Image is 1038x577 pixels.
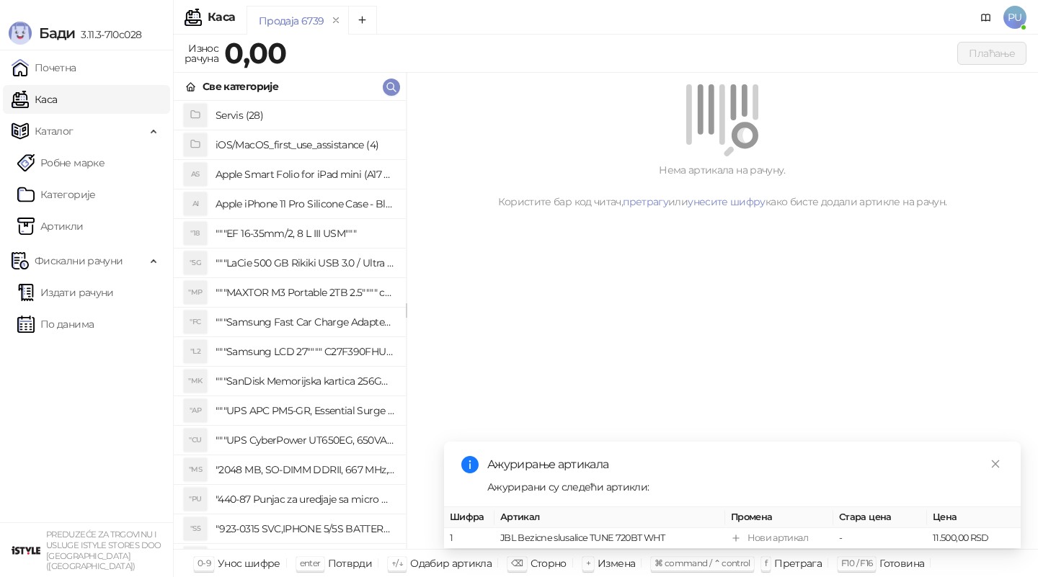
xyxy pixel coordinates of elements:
[765,558,767,568] span: f
[184,370,207,393] div: "MK
[198,558,210,568] span: 0-9
[927,528,1021,549] td: 11.500,00 RSD
[216,222,394,245] h4: """EF 16-35mm/2, 8 L III USM"""
[216,163,394,186] h4: Apple Smart Folio for iPad mini (A17 Pro) - Sage
[184,488,207,511] div: "PU
[216,429,394,452] h4: """UPS CyberPower UT650EG, 650VA/360W , line-int., s_uko, desktop"""
[35,117,74,146] span: Каталог
[39,24,75,42] span: Бади
[348,6,377,35] button: Add tab
[494,507,725,528] th: Артикал
[9,22,32,45] img: Logo
[300,558,321,568] span: enter
[184,310,207,334] div: "FC
[511,558,523,568] span: ⌫
[216,370,394,393] h4: """SanDisk Memorijska kartica 256GB microSDXC sa SD adapterom SDSQXA1-256G-GN6MA - Extreme PLUS, ...
[184,399,207,422] div: "AP
[216,340,394,363] h4: """Samsung LCD 27"""" C27F390FHUXEN"""
[494,528,725,549] td: JBL Bezicne slusalice TUNE 720BT WHT
[487,479,1003,495] div: Ажурирани су следећи артикли:
[182,39,221,68] div: Износ рачуна
[184,163,207,186] div: AS
[444,528,494,549] td: 1
[259,13,324,29] div: Продаја 6739
[841,558,872,568] span: F10 / F16
[990,459,1001,469] span: close
[598,554,635,573] div: Измена
[487,456,1003,473] div: Ажурирање артикала
[184,547,207,570] div: "SD
[17,212,84,241] a: ArtikliАртикли
[216,399,394,422] h4: """UPS APC PM5-GR, Essential Surge Arrest,5 utic_nica"""
[748,531,808,545] div: Нови артикал
[184,251,207,274] div: "5G
[184,458,207,481] div: "MS
[623,195,668,208] a: претрагу
[1003,6,1026,29] span: PU
[655,558,750,568] span: ⌘ command / ⌃ control
[17,180,96,209] a: Категорије
[184,222,207,245] div: "18
[12,536,40,565] img: 64x64-companyLogo-77b92cf4-9946-4f36-9751-bf7bb5fd2c7d.png
[174,101,406,549] div: grid
[774,554,822,573] div: Претрага
[184,192,207,215] div: AI
[216,133,394,156] h4: iOS/MacOS_first_use_assistance (4)
[391,558,403,568] span: ↑/↓
[12,85,57,114] a: Каса
[688,195,766,208] a: унесите шифру
[216,281,394,304] h4: """MAXTOR M3 Portable 2TB 2.5"""" crni eksterni hard disk HX-M201TCB/GM"""
[410,554,492,573] div: Одабир артикла
[957,42,1026,65] button: Плаћање
[216,517,394,540] h4: "923-0315 SVC,IPHONE 5/5S BATTERY REMOVAL TRAY Držač za iPhone sa kojim se otvara display
[184,340,207,363] div: "L2
[46,529,161,571] small: PREDUZEĆE ZA TRGOVINU I USLUGE ISTYLE STORES DOO [GEOGRAPHIC_DATA] ([GEOGRAPHIC_DATA])
[218,554,280,573] div: Унос шифре
[879,554,924,573] div: Готовина
[424,162,1021,210] div: Нема артикала на рачуну. Користите бар код читач, или како бисте додали артикле на рачун.
[17,278,114,307] a: Издати рачуни
[988,456,1003,472] a: Close
[975,6,998,29] a: Документација
[327,14,345,27] button: remove
[586,558,590,568] span: +
[216,488,394,511] h4: "440-87 Punjac za uredjaje sa micro USB portom 4/1, Stand."
[17,310,94,339] a: По данима
[184,517,207,540] div: "S5
[833,507,927,528] th: Стара цена
[75,28,141,41] span: 3.11.3-710c028
[725,507,833,528] th: Промена
[216,104,394,127] h4: Servis (28)
[216,310,394,334] h4: """Samsung Fast Car Charge Adapter, brzi auto punja_, boja crna"""
[12,53,76,82] a: Почетна
[184,281,207,304] div: "MP
[531,554,567,573] div: Сторно
[927,507,1021,528] th: Цена
[208,12,235,23] div: Каса
[833,528,927,549] td: -
[224,35,286,71] strong: 0,00
[461,456,479,473] span: info-circle
[444,507,494,528] th: Шифра
[216,547,394,570] h4: "923-0448 SVC,IPHONE,TOURQUE DRIVER KIT .65KGF- CM Šrafciger "
[216,458,394,481] h4: "2048 MB, SO-DIMM DDRII, 667 MHz, Napajanje 1,8 0,1 V, Latencija CL5"
[216,192,394,215] h4: Apple iPhone 11 Pro Silicone Case - Black
[203,79,278,94] div: Све категорије
[17,148,105,177] a: Робне марке
[328,554,373,573] div: Потврди
[216,251,394,274] h4: """LaCie 500 GB Rikiki USB 3.0 / Ultra Compact & Resistant aluminum / USB 3.0 / 2.5"""""""
[184,429,207,452] div: "CU
[35,246,123,275] span: Фискални рачуни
